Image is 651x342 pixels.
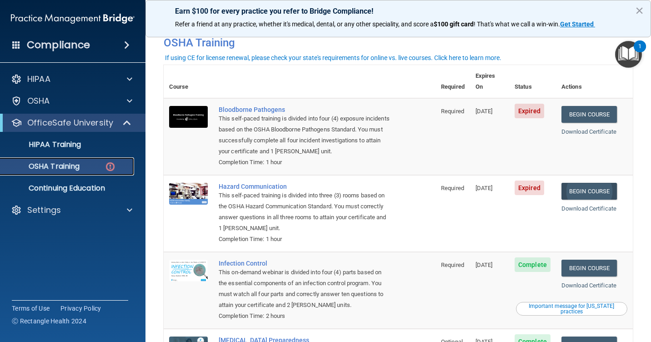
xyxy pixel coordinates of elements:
[560,20,594,28] strong: Get Started
[12,317,86,326] span: Ⓒ Rectangle Health 2024
[561,183,617,200] a: Begin Course
[60,304,101,313] a: Privacy Policy
[219,311,390,322] div: Completion Time: 2 hours
[219,157,390,168] div: Completion Time: 1 hour
[441,262,464,268] span: Required
[517,303,626,314] div: Important message for [US_STATE] practices
[219,183,390,190] a: Hazard Communication
[6,162,80,171] p: OSHA Training
[11,117,132,128] a: OfficeSafe University
[105,161,116,172] img: danger-circle.6113f641.png
[219,234,390,245] div: Completion Time: 1 hour
[516,302,627,316] button: Read this if you are a dental practitioner in the state of CA
[164,53,503,62] button: If using CE for license renewal, please check your state's requirements for online vs. live cours...
[27,96,50,106] p: OSHA
[164,36,633,49] h4: OSHA Training
[175,20,434,28] span: Refer a friend at any practice, whether it's medical, dental, or any other speciality, and score a
[441,108,464,115] span: Required
[509,65,556,98] th: Status
[11,205,132,216] a: Settings
[6,184,130,193] p: Continuing Education
[635,3,644,18] button: Close
[219,260,390,267] a: Infection Control
[476,108,493,115] span: [DATE]
[561,128,616,135] a: Download Certificate
[470,65,509,98] th: Expires On
[615,41,642,68] button: Open Resource Center, 1 new notification
[27,117,113,128] p: OfficeSafe University
[561,205,616,212] a: Download Certificate
[27,205,61,216] p: Settings
[219,113,390,157] div: This self-paced training is divided into four (4) exposure incidents based on the OSHA Bloodborne...
[561,282,616,289] a: Download Certificate
[561,260,617,277] a: Begin Course
[474,20,560,28] span: ! That's what we call a win-win.
[441,185,464,191] span: Required
[515,257,551,272] span: Complete
[27,74,50,85] p: HIPAA
[561,106,617,123] a: Begin Course
[27,39,90,51] h4: Compliance
[11,74,132,85] a: HIPAA
[476,262,493,268] span: [DATE]
[219,267,390,311] div: This on-demand webinar is divided into four (4) parts based on the essential components of an inf...
[219,190,390,234] div: This self-paced training is divided into three (3) rooms based on the OSHA Hazard Communication S...
[436,65,470,98] th: Required
[515,181,544,195] span: Expired
[12,304,50,313] a: Terms of Use
[219,106,390,113] a: Bloodborne Pathogens
[11,96,132,106] a: OSHA
[6,140,81,149] p: HIPAA Training
[165,55,501,61] div: If using CE for license renewal, please check your state's requirements for online vs. live cours...
[560,20,595,28] a: Get Started
[515,104,544,118] span: Expired
[638,46,641,58] div: 1
[476,185,493,191] span: [DATE]
[175,7,621,15] p: Earn $100 for every practice you refer to Bridge Compliance!
[434,20,474,28] strong: $100 gift card
[164,65,213,98] th: Course
[11,10,135,28] img: PMB logo
[556,65,633,98] th: Actions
